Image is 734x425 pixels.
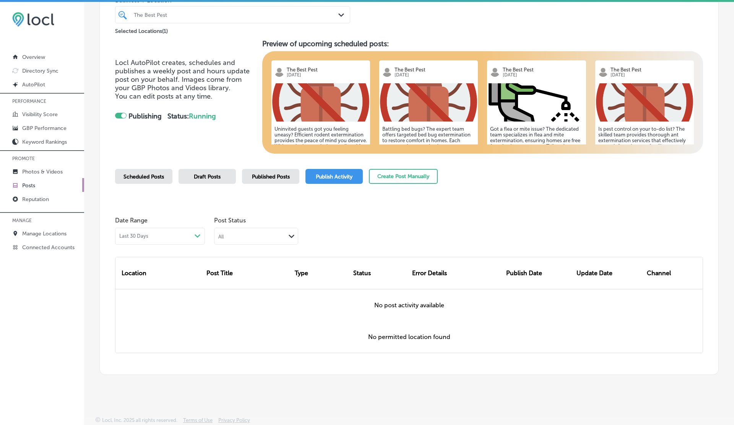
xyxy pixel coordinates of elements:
[22,139,67,145] p: Keyword Rankings
[271,83,370,122] img: d3f96c94-9ecd-4035-b297-9bc3a18493e1sign.png
[22,182,35,189] p: Posts
[382,126,475,183] h5: Battling bed bugs? The expert team offers targeted bed bug extermination to restore comfort in ho...
[503,257,573,289] div: Publish Date
[503,67,583,73] p: The Best Pest
[115,217,148,224] label: Date Range
[490,126,583,189] h5: Got a flea or mite issue? The dedicated team specializes in flea and mite extermination, ensuring...
[115,92,213,101] span: You can edit posts at any time.
[262,39,703,48] h3: Preview of upcoming scheduled posts:
[395,73,475,78] p: [DATE]
[598,126,691,189] h5: Is pest control on your to-do list? The skilled team provides thorough ant extermination services...
[490,67,500,77] img: logo
[644,257,697,289] div: Channel
[292,257,351,289] div: Type
[115,289,703,321] div: No post activity available
[395,67,475,73] p: The Best Pest
[316,174,352,180] span: Publish Activity
[123,174,164,180] span: Scheduled Posts
[167,112,216,120] strong: Status:
[119,233,148,239] span: Last 30 Days
[102,417,177,423] p: Locl, Inc. 2025 all rights reserved.
[203,257,291,289] div: Post Title
[287,67,367,73] p: The Best Pest
[22,54,45,60] p: Overview
[115,321,703,353] div: No permitted location found
[487,83,586,122] img: 4fc1a2f2-c246-41d2-b89c-91d09c651646insecticide.png
[115,58,250,92] span: Locl AutoPilot creates, schedules and publishes a weekly post and hours update post on your behal...
[22,230,67,237] p: Manage Locations
[22,68,58,74] p: Directory Sync
[409,257,503,289] div: Error Details
[350,257,409,289] div: Status
[252,174,290,180] span: Published Posts
[22,81,45,88] p: AutoPilot
[22,169,63,175] p: Photos & Videos
[382,67,392,77] img: logo
[22,196,49,203] p: Reputation
[12,12,54,27] img: 6efc1275baa40be7c98c3b36c6bfde44.png
[611,67,691,73] p: The Best Pest
[189,112,216,120] span: Running
[611,73,691,78] p: [DATE]
[214,217,298,224] span: Post Status
[22,244,75,251] p: Connected Accounts
[274,126,367,189] h5: Uninvited guests got you feeling uneasy? Efficient rodent extermination provides the peace of min...
[115,257,203,289] div: Location
[274,67,284,77] img: logo
[218,233,224,240] div: All
[134,11,339,18] div: The Best Pest
[194,174,221,180] span: Draft Posts
[598,67,608,77] img: logo
[287,73,367,78] p: [DATE]
[573,257,644,289] div: Update Date
[379,83,478,122] img: d3f96c94-9ecd-4035-b297-9bc3a18493e1sign.png
[22,111,58,118] p: Visibility Score
[128,112,162,120] strong: Publishing
[369,169,438,184] button: Create Post Manually
[22,125,67,131] p: GBP Performance
[503,73,583,78] p: [DATE]
[595,83,694,122] img: d3f96c94-9ecd-4035-b297-9bc3a18493e1sign.png
[115,25,168,34] p: Selected Locations ( 1 )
